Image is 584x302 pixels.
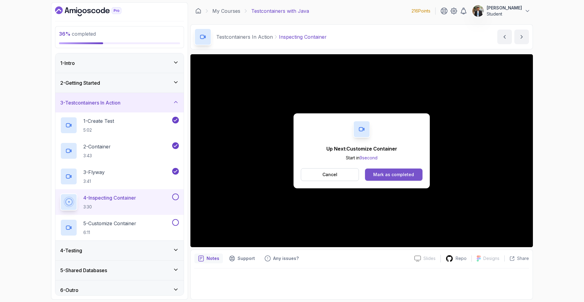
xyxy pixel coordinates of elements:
[83,169,105,176] p: 3 - Flyway
[273,255,299,261] p: Any issues?
[472,5,530,17] button: user profile image[PERSON_NAME]Student
[212,7,240,15] a: My Courses
[60,99,120,106] h3: 3 - Testcontainers In Action
[472,5,484,17] img: user profile image
[441,255,471,262] a: Repo
[322,172,337,178] p: Cancel
[456,255,467,261] p: Repo
[83,178,105,184] p: 3:41
[301,168,359,181] button: Cancel
[59,31,71,37] span: 36 %
[251,7,309,15] p: Testcontainers with Java
[60,79,100,87] h3: 2 - Getting Started
[423,255,436,261] p: Slides
[83,153,111,159] p: 3:43
[279,33,327,41] p: Inspecting Container
[60,194,179,211] button: 4-Inspecting Container3:30
[60,247,82,254] h3: 4 - Testing
[216,33,273,41] p: Testcontainers In Action
[412,8,430,14] p: 216 Points
[238,255,255,261] p: Support
[83,229,136,236] p: 6:11
[207,255,219,261] p: Notes
[83,220,136,227] p: 5 - Customize Container
[261,254,302,263] button: Feedback button
[60,59,75,67] h3: 1 - Intro
[60,142,179,159] button: 2-Container3:43
[55,241,184,260] button: 4-Testing
[55,73,184,93] button: 2-Getting Started
[60,267,107,274] h3: 5 - Shared Databases
[55,93,184,112] button: 3-Testcontainers In Action
[194,254,223,263] button: notes button
[59,31,96,37] span: completed
[360,155,377,160] span: 9 second
[504,255,529,261] button: Share
[60,117,179,134] button: 1-Create Test5:02
[83,117,114,125] p: 1 - Create Test
[487,5,522,11] p: [PERSON_NAME]
[365,169,422,181] button: Mark as completed
[497,30,512,44] button: previous content
[195,8,201,14] a: Dashboard
[83,143,111,150] p: 2 - Container
[55,6,135,16] a: Dashboard
[190,54,533,247] iframe: 4 - Inspecting Container
[83,204,136,210] p: 3:30
[326,145,397,152] p: Up Next: Customize Container
[55,261,184,280] button: 5-Shared Databases
[60,168,179,185] button: 3-Flyway3:41
[517,255,529,261] p: Share
[60,219,179,236] button: 5-Customize Container6:11
[514,30,529,44] button: next content
[487,11,522,17] p: Student
[326,155,397,161] p: Start in
[373,172,414,178] div: Mark as completed
[225,254,259,263] button: Support button
[83,194,136,201] p: 4 - Inspecting Container
[483,255,499,261] p: Designs
[55,53,184,73] button: 1-Intro
[60,286,78,294] h3: 6 - Outro
[55,280,184,300] button: 6-Outro
[83,127,114,133] p: 5:02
